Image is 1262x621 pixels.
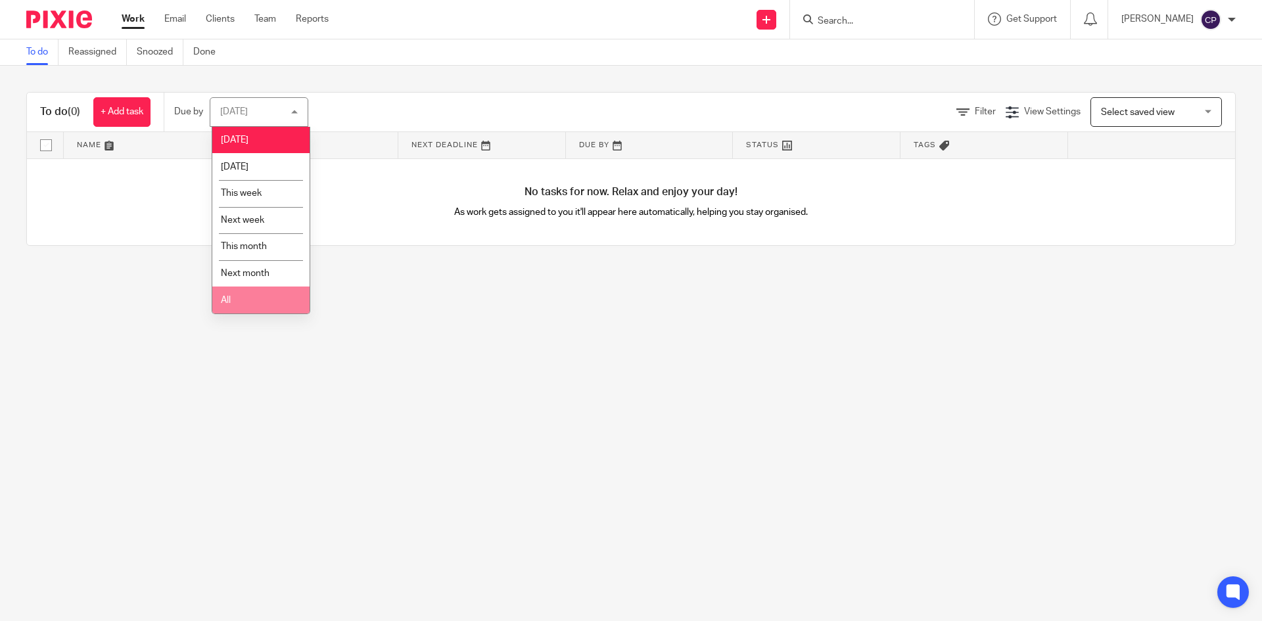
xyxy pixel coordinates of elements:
span: Next month [221,269,269,278]
a: Done [193,39,225,65]
span: This month [221,242,267,251]
span: This week [221,189,262,198]
a: Reassigned [68,39,127,65]
a: Reports [296,12,329,26]
a: + Add task [93,97,151,127]
span: [DATE] [221,135,248,145]
a: Email [164,12,186,26]
a: Clients [206,12,235,26]
img: Pixie [26,11,92,28]
span: Get Support [1006,14,1057,24]
h1: To do [40,105,80,119]
span: View Settings [1024,107,1081,116]
p: Due by [174,105,203,118]
img: svg%3E [1200,9,1221,30]
p: As work gets assigned to you it'll appear here automatically, helping you stay organised. [329,206,933,219]
h4: No tasks for now. Relax and enjoy your day! [27,185,1235,199]
a: To do [26,39,58,65]
div: [DATE] [220,107,248,116]
a: Snoozed [137,39,183,65]
span: All [221,296,231,305]
span: (0) [68,106,80,117]
p: [PERSON_NAME] [1121,12,1194,26]
span: Filter [975,107,996,116]
a: Work [122,12,145,26]
span: [DATE] [221,162,248,172]
span: Select saved view [1101,108,1175,117]
span: Tags [914,141,936,149]
input: Search [816,16,935,28]
a: Team [254,12,276,26]
span: Next week [221,216,264,225]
